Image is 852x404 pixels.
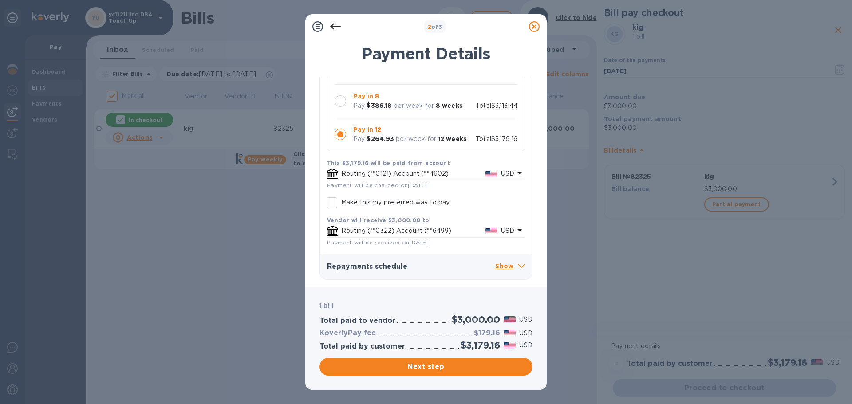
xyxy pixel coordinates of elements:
b: 12 weeks [438,135,466,142]
img: USD [504,342,516,348]
b: of 3 [428,24,442,30]
b: $389.18 [367,102,392,109]
b: Vendor will receive $3,000.00 to [327,217,430,224]
p: USD [519,329,532,338]
p: Pay [353,134,365,144]
span: Payment will be charged on [DATE] [327,182,427,188]
h2: $3,000.00 [452,314,500,325]
img: USD [504,316,516,322]
p: Pay [353,101,365,110]
p: Show [495,261,525,272]
span: Next step [327,361,525,372]
img: USD [485,171,497,177]
b: 1 bill [319,302,334,309]
b: Pay in 12 [353,126,381,133]
span: 2 [428,24,431,30]
h1: Payment Details [319,44,532,63]
img: USD [485,228,497,234]
p: Routing (**0322) Account (**6499) [341,226,485,235]
b: This $3,179.16 will be paid from account [327,160,450,166]
b: 8 weeks [436,102,462,109]
p: Make this my preferred way to pay [341,198,450,207]
b: Pay in 8 [353,93,379,100]
p: USD [501,169,514,178]
span: Payment will be received on [DATE] [327,239,429,246]
p: Total $3,179.16 [476,134,517,144]
p: per week for [394,101,434,110]
b: $264.93 [367,135,394,142]
h3: $179.16 [474,329,500,337]
img: USD [504,330,516,336]
h3: Repayments schedule [327,263,495,271]
p: USD [519,315,532,324]
h3: Total paid by customer [319,342,405,351]
p: Routing (**0121) Account (**4602) [341,169,485,178]
p: USD [519,341,532,350]
p: Total $3,113.44 [476,101,517,110]
h3: Total paid to vendor [319,317,395,325]
p: USD [501,226,514,235]
h2: $3,179.16 [461,340,500,351]
button: Next step [319,358,532,376]
h3: KoverlyPay fee [319,329,376,337]
p: per week for [396,134,436,144]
